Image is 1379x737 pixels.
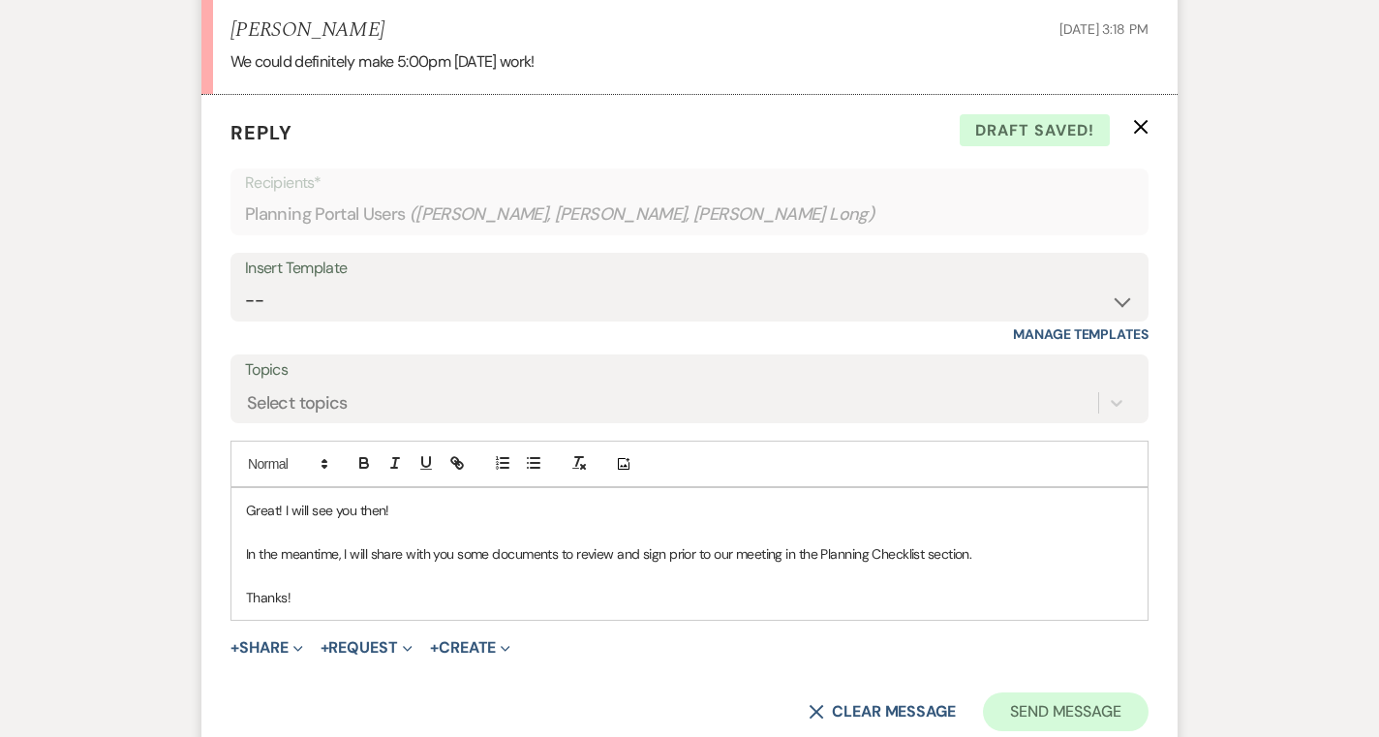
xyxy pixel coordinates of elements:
[230,120,292,145] span: Reply
[230,49,1149,75] p: We could definitely make 5:00pm [DATE] work!
[410,201,875,228] span: ( [PERSON_NAME], [PERSON_NAME], [PERSON_NAME] Long )
[1013,325,1149,343] a: Manage Templates
[247,390,348,416] div: Select topics
[245,196,1134,233] div: Planning Portal Users
[245,170,1134,196] p: Recipients*
[1059,20,1149,38] span: [DATE] 3:18 PM
[246,500,1133,521] p: Great! I will see you then!
[230,640,303,656] button: Share
[321,640,413,656] button: Request
[246,587,1133,608] p: Thanks!
[809,704,956,720] button: Clear message
[321,640,329,656] span: +
[230,18,384,43] h5: [PERSON_NAME]
[246,543,1133,565] p: In the meantime, I will share with you some documents to review and sign prior to our meeting in ...
[245,255,1134,283] div: Insert Template
[960,114,1110,147] span: Draft saved!
[983,692,1149,731] button: Send Message
[430,640,510,656] button: Create
[430,640,439,656] span: +
[230,640,239,656] span: +
[245,356,1134,384] label: Topics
